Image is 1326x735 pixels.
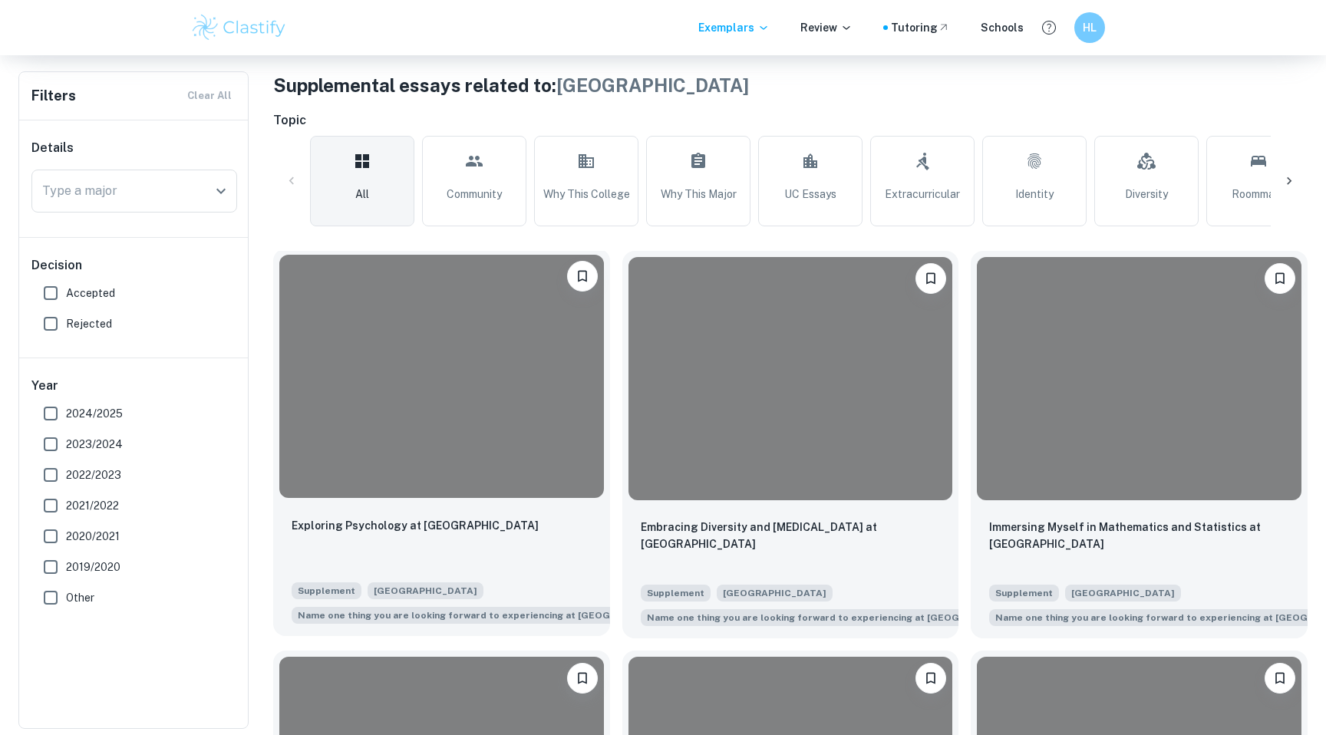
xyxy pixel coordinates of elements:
[66,436,123,453] span: 2023/2024
[66,285,115,302] span: Accepted
[66,315,112,332] span: Rejected
[66,497,119,514] span: 2021/2022
[784,186,836,203] span: UC Essays
[31,85,76,107] h6: Filters
[31,256,237,275] h6: Decision
[971,251,1308,638] a: BookmarkImmersing Myself in Mathematics and Statistics at StanfordSupplement[GEOGRAPHIC_DATA]Name...
[368,582,483,599] span: [GEOGRAPHIC_DATA]
[567,663,598,694] button: Bookmark
[661,186,737,203] span: Why This Major
[989,585,1059,602] span: Supplement
[447,186,502,203] span: Community
[1265,263,1295,294] button: Bookmark
[210,180,232,202] button: Open
[567,261,598,292] button: Bookmark
[31,377,237,395] h6: Year
[66,589,94,606] span: Other
[989,519,1289,552] p: Immersing Myself in Mathematics and Statistics at Stanford
[273,251,610,638] a: BookmarkExploring Psychology at StanfordSupplement[GEOGRAPHIC_DATA]Name one thing you are looking...
[981,19,1024,36] a: Schools
[292,517,539,534] p: Exploring Psychology at Stanford
[1232,186,1285,203] span: Roommate
[915,263,946,294] button: Bookmark
[273,71,1308,99] h1: S upplemental essays related to:
[556,74,749,96] span: [GEOGRAPHIC_DATA]
[1074,12,1105,43] button: HL
[292,605,690,624] span: Name one thing you are looking forward to experiencing at Stanford.
[641,519,941,552] p: Embracing Diversity and Personal Growth at Stanford
[1065,585,1181,602] span: [GEOGRAPHIC_DATA]
[641,608,1039,626] span: Name one thing you are looking forward to experiencing at Stanford.
[641,585,711,602] span: Supplement
[66,466,121,483] span: 2022/2023
[292,582,361,599] span: Supplement
[622,251,959,638] a: BookmarkEmbracing Diversity and Personal Growth at StanfordSupplement[GEOGRAPHIC_DATA]Name one th...
[355,186,369,203] span: All
[1036,15,1062,41] button: Help and Feedback
[66,559,120,575] span: 2019/2020
[647,611,1033,625] span: Name one thing you are looking forward to experiencing at [GEOGRAPHIC_DATA].
[190,12,288,43] img: Clastify logo
[543,186,630,203] span: Why This College
[273,111,1308,130] h6: Topic
[885,186,960,203] span: Extracurricular
[891,19,950,36] a: Tutoring
[915,663,946,694] button: Bookmark
[1265,663,1295,694] button: Bookmark
[298,608,684,622] span: Name one thing you are looking forward to experiencing at [GEOGRAPHIC_DATA].
[66,528,120,545] span: 2020/2021
[698,19,770,36] p: Exemplars
[800,19,853,36] p: Review
[717,585,833,602] span: [GEOGRAPHIC_DATA]
[1125,186,1168,203] span: Diversity
[66,405,123,422] span: 2024/2025
[31,139,237,157] h6: Details
[1015,186,1054,203] span: Identity
[1081,19,1099,36] h6: HL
